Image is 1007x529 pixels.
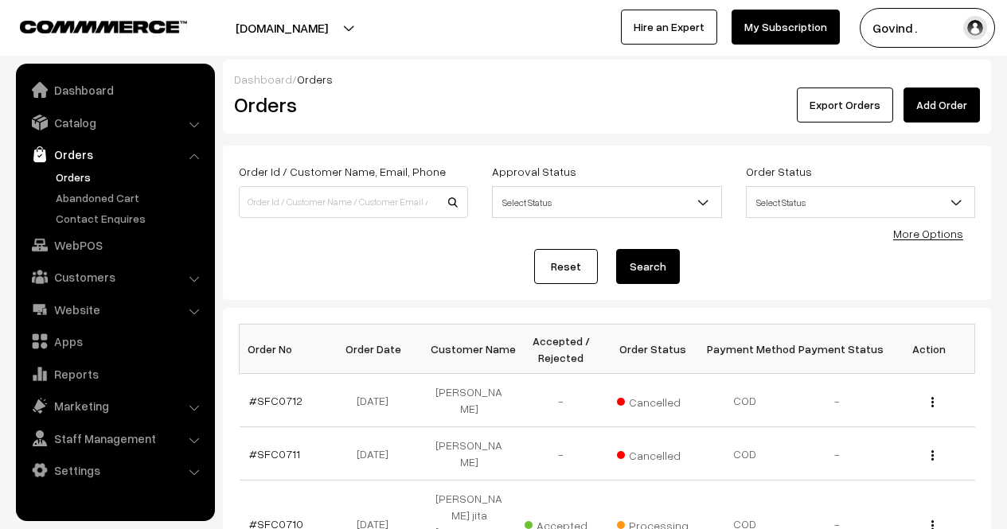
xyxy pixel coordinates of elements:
td: - [515,374,607,427]
a: COMMMERCE [20,16,159,35]
button: Search [616,249,680,284]
button: Govind . [860,8,995,48]
th: Payment Method [699,325,791,374]
td: - [791,427,884,480]
a: Dashboard [20,76,209,104]
span: Select Status [493,189,720,216]
th: Order Status [607,325,700,374]
a: Reports [20,360,209,388]
button: Export Orders [797,88,893,123]
button: [DOMAIN_NAME] [180,8,384,48]
th: Order Date [331,325,423,374]
th: Customer Name [423,325,516,374]
a: Orders [20,140,209,169]
a: Dashboard [234,72,292,86]
img: COMMMERCE [20,21,187,33]
a: Catalog [20,108,209,137]
img: Menu [931,450,934,461]
a: Hire an Expert [621,10,717,45]
a: My Subscription [732,10,840,45]
td: COD [699,427,791,480]
th: Accepted / Rejected [515,325,607,374]
span: Orders [297,72,333,86]
th: Order No [240,325,332,374]
td: COD [699,374,791,427]
td: - [515,427,607,480]
th: Payment Status [791,325,884,374]
a: Website [20,295,209,324]
a: More Options [893,227,963,240]
a: Orders [52,169,209,185]
td: [PERSON_NAME] [423,374,516,427]
label: Order Id / Customer Name, Email, Phone [239,163,446,180]
input: Order Id / Customer Name / Customer Email / Customer Phone [239,186,468,218]
a: Contact Enquires [52,210,209,227]
a: Customers [20,263,209,291]
span: Cancelled [617,390,697,410]
th: Action [883,325,975,374]
a: #SFC0712 [249,394,302,407]
a: #SFC0711 [249,447,300,461]
img: Menu [931,397,934,407]
td: [PERSON_NAME] [423,427,516,480]
span: Select Status [492,186,721,218]
img: user [963,16,987,40]
a: Apps [20,327,209,356]
a: Marketing [20,391,209,420]
a: Staff Management [20,424,209,453]
label: Order Status [746,163,812,180]
a: Add Order [904,88,980,123]
a: Reset [534,249,598,284]
h2: Orders [234,92,466,117]
a: WebPOS [20,231,209,259]
td: [DATE] [331,427,423,480]
a: Abandoned Cart [52,189,209,206]
label: Approval Status [492,163,576,180]
td: [DATE] [331,374,423,427]
span: Select Status [746,186,975,218]
span: Select Status [747,189,974,216]
td: - [791,374,884,427]
a: Settings [20,456,209,484]
span: Cancelled [617,443,697,464]
div: / [234,71,980,88]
